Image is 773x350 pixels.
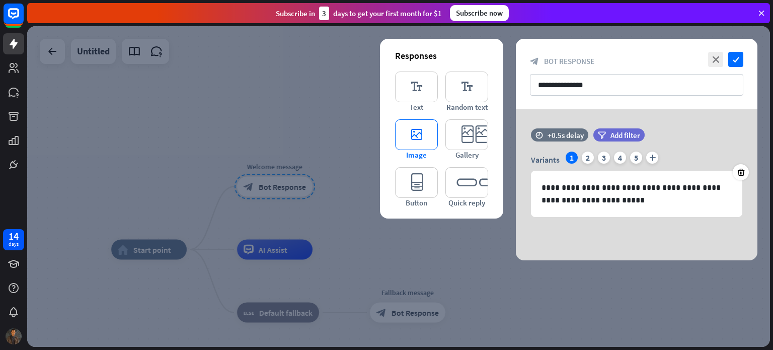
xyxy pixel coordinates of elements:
div: 1 [566,152,578,164]
div: days [9,241,19,248]
button: Open LiveChat chat widget [8,4,38,34]
div: Subscribe in days to get your first month for $1 [276,7,442,20]
i: filter [598,131,606,139]
div: 3 [319,7,329,20]
span: Variants [531,155,560,165]
i: plus [646,152,658,164]
i: check [728,52,743,67]
i: close [708,52,723,67]
div: +0.5s delay [548,130,584,140]
div: 5 [630,152,642,164]
a: 14 days [3,229,24,250]
span: Add filter [610,130,640,140]
div: Subscribe now [450,5,509,21]
span: Bot Response [544,56,594,66]
i: time [535,131,543,138]
div: 4 [614,152,626,164]
i: block_bot_response [530,57,539,66]
div: 3 [598,152,610,164]
div: 14 [9,232,19,241]
div: 2 [582,152,594,164]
